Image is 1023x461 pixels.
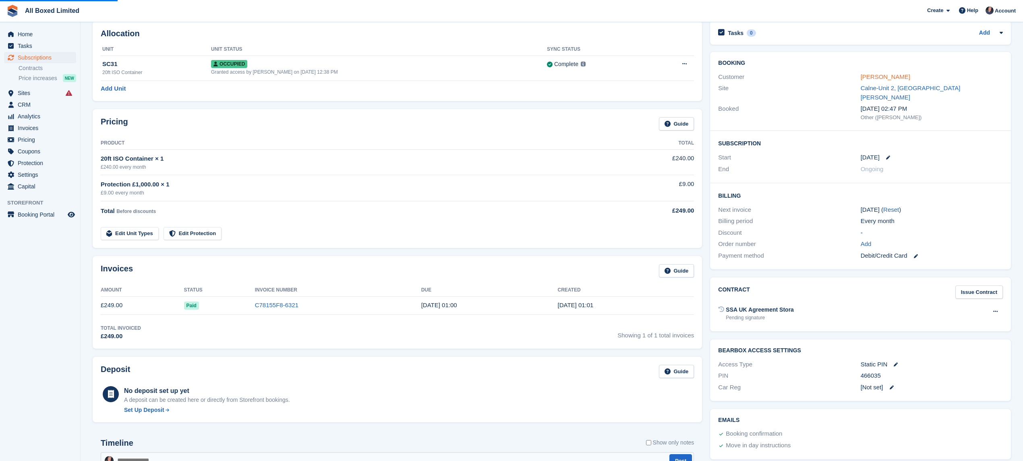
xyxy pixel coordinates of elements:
[718,217,860,226] div: Billing period
[19,64,76,72] a: Contracts
[211,43,547,56] th: Unit Status
[255,302,298,308] a: C78155F8-6321
[101,296,184,314] td: £249.00
[718,251,860,260] div: Payment method
[861,114,1003,122] div: Other ([PERSON_NAME])
[718,347,1003,354] h2: BearBox Access Settings
[18,87,66,99] span: Sites
[718,285,750,299] h2: Contract
[861,85,961,101] a: Calne-Unit 2, [GEOGRAPHIC_DATA][PERSON_NAME]
[603,206,694,215] div: £249.00
[184,302,199,310] span: Paid
[18,157,66,169] span: Protection
[421,284,558,297] th: Due
[557,302,593,308] time: 2025-09-02 00:01:04 UTC
[4,157,76,169] a: menu
[718,240,860,249] div: Order number
[659,264,694,277] a: Guide
[421,302,457,308] time: 2025-09-03 00:00:00 UTC
[101,365,130,378] h2: Deposit
[184,284,255,297] th: Status
[18,29,66,40] span: Home
[19,74,76,83] a: Price increases NEW
[861,228,1003,238] div: -
[101,84,126,93] a: Add Unit
[603,149,694,175] td: £240.00
[995,7,1016,15] span: Account
[718,153,860,162] div: Start
[255,284,421,297] th: Invoice Number
[967,6,978,14] span: Help
[4,181,76,192] a: menu
[102,60,211,69] div: SC31
[861,360,1003,369] div: Static PIN
[124,396,290,404] p: A deposit can be created here or directly from Storefront bookings.
[18,209,66,220] span: Booking Portal
[101,43,211,56] th: Unit
[4,169,76,180] a: menu
[4,134,76,145] a: menu
[101,207,115,214] span: Total
[861,371,1003,380] div: 466035
[101,332,141,341] div: £249.00
[861,251,1003,260] div: Debit/Credit Card
[101,180,603,189] div: Protection £1,000.00 × 1
[726,441,791,451] div: Move in day instructions
[7,199,80,207] span: Storefront
[4,52,76,63] a: menu
[861,240,872,249] a: Add
[101,117,128,130] h2: Pricing
[718,60,1003,66] h2: Booking
[646,438,694,447] label: Show only notes
[861,153,880,162] time: 2025-09-02 00:00:00 UTC
[726,429,782,439] div: Booking confirmation
[547,43,649,56] th: Sync Status
[211,68,547,76] div: Granted access by [PERSON_NAME] on [DATE] 12:38 PM
[101,227,159,240] a: Edit Unit Types
[211,60,247,68] span: Occupied
[101,154,603,163] div: 20ft ISO Container × 1
[101,163,603,171] div: £240.00 every month
[66,90,72,96] i: Smart entry sync failures have occurred
[986,6,994,14] img: Dan Goss
[101,29,694,38] h2: Allocation
[557,284,694,297] th: Created
[659,117,694,130] a: Guide
[63,74,76,82] div: NEW
[124,406,290,414] a: Set Up Deposit
[4,146,76,157] a: menu
[718,84,860,102] div: Site
[603,175,694,201] td: £9.00
[18,134,66,145] span: Pricing
[718,72,860,82] div: Customer
[18,52,66,63] span: Subscriptions
[164,227,222,240] a: Edit Protection
[861,383,1003,392] div: [Not set]
[581,62,586,66] img: icon-info-grey-7440780725fd019a000dd9b08b2336e03edf1995a4989e88bcd33f0948082b44.svg
[4,122,76,134] a: menu
[861,73,910,80] a: [PERSON_NAME]
[124,386,290,396] div: No deposit set up yet
[718,360,860,369] div: Access Type
[718,191,1003,199] h2: Billing
[18,111,66,122] span: Analytics
[4,29,76,40] a: menu
[659,365,694,378] a: Guide
[718,371,860,380] div: PIN
[718,228,860,238] div: Discount
[718,139,1003,147] h2: Subscription
[101,325,141,332] div: Total Invoiced
[4,111,76,122] a: menu
[726,314,794,321] div: Pending signature
[18,169,66,180] span: Settings
[116,209,156,214] span: Before discounts
[6,5,19,17] img: stora-icon-8386f47178a22dfd0bd8f6a31ec36ba5ce8667c1dd55bd0f319d3a0aa187defe.svg
[728,29,743,37] h2: Tasks
[718,417,1003,424] h2: Emails
[883,206,899,213] a: Reset
[101,137,603,150] th: Product
[718,383,860,392] div: Car Reg
[718,205,860,215] div: Next invoice
[4,99,76,110] a: menu
[18,146,66,157] span: Coupons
